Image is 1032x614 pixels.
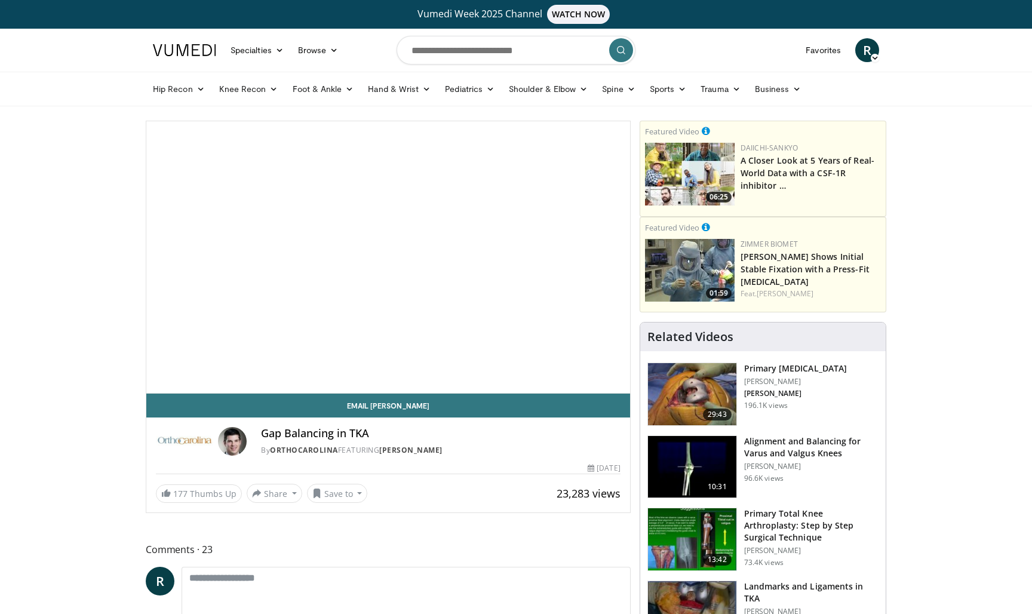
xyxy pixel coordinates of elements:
[156,427,213,456] img: OrthoCarolina
[741,251,870,287] a: [PERSON_NAME] Shows Initial Stable Fixation with a Press-Fit [MEDICAL_DATA]
[291,38,346,62] a: Browse
[146,77,212,101] a: Hip Recon
[744,462,879,471] p: [PERSON_NAME]
[706,288,732,299] span: 01:59
[643,77,694,101] a: Sports
[645,239,735,302] img: 6bc46ad6-b634-4876-a934-24d4e08d5fac.150x105_q85_crop-smart_upscale.jpg
[645,143,735,205] img: 93c22cae-14d1-47f0-9e4a-a244e824b022.png.150x105_q85_crop-smart_upscale.jpg
[744,389,847,398] p: [PERSON_NAME]
[146,542,631,557] span: Comments 23
[261,445,621,456] div: By FEATURING
[645,143,735,205] a: 06:25
[648,436,736,498] img: 38523_0000_3.png.150x105_q85_crop-smart_upscale.jpg
[648,363,736,425] img: 297061_3.png.150x105_q85_crop-smart_upscale.jpg
[261,427,621,440] h4: Gap Balancing in TKA
[247,484,302,503] button: Share
[502,77,595,101] a: Shoulder & Elbow
[218,427,247,456] img: Avatar
[212,77,285,101] a: Knee Recon
[645,222,699,233] small: Featured Video
[557,486,621,501] span: 23,283 views
[595,77,642,101] a: Spine
[855,38,879,62] a: R
[379,445,443,455] a: [PERSON_NAME]
[146,567,174,595] a: R
[693,77,748,101] a: Trauma
[223,38,291,62] a: Specialties
[703,554,732,566] span: 13:42
[547,5,610,24] span: WATCH NOW
[173,488,188,499] span: 177
[741,155,874,191] a: A Closer Look at 5 Years of Real-World Data with a CSF-1R inhibitor …
[744,558,784,567] p: 73.4K views
[146,121,630,394] video-js: Video Player
[647,435,879,499] a: 10:31 Alignment and Balancing for Varus and Valgus Knees [PERSON_NAME] 96.6K views
[645,126,699,137] small: Featured Video
[744,363,847,374] h3: Primary [MEDICAL_DATA]
[741,143,798,153] a: Daiichi-Sankyo
[155,5,877,24] a: Vumedi Week 2025 ChannelWATCH NOW
[744,401,788,410] p: 196.1K views
[757,288,813,299] a: [PERSON_NAME]
[744,581,879,604] h3: Landmarks and Ligaments in TKA
[744,546,879,555] p: [PERSON_NAME]
[361,77,438,101] a: Hand & Wrist
[798,38,848,62] a: Favorites
[703,481,732,493] span: 10:31
[307,484,368,503] button: Save to
[153,44,216,56] img: VuMedi Logo
[648,508,736,570] img: oa8B-rsjN5HfbTbX5hMDoxOjB1O5lLKx_1.150x105_q85_crop-smart_upscale.jpg
[647,508,879,571] a: 13:42 Primary Total Knee Arthroplasty: Step by Step Surgical Technique [PERSON_NAME] 73.4K views
[647,363,879,426] a: 29:43 Primary [MEDICAL_DATA] [PERSON_NAME] [PERSON_NAME] 196.1K views
[156,484,242,503] a: 177 Thumbs Up
[744,508,879,544] h3: Primary Total Knee Arthroplasty: Step by Step Surgical Technique
[744,435,879,459] h3: Alignment and Balancing for Varus and Valgus Knees
[645,239,735,302] a: 01:59
[744,377,847,386] p: [PERSON_NAME]
[748,77,809,101] a: Business
[744,474,784,483] p: 96.6K views
[146,394,630,417] a: Email [PERSON_NAME]
[270,445,338,455] a: OrthoCarolina
[706,192,732,202] span: 06:25
[741,288,881,299] div: Feat.
[741,239,798,249] a: Zimmer Biomet
[285,77,361,101] a: Foot & Ankle
[703,409,732,420] span: 29:43
[647,330,733,344] h4: Related Videos
[397,36,635,65] input: Search topics, interventions
[588,463,620,474] div: [DATE]
[438,77,502,101] a: Pediatrics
